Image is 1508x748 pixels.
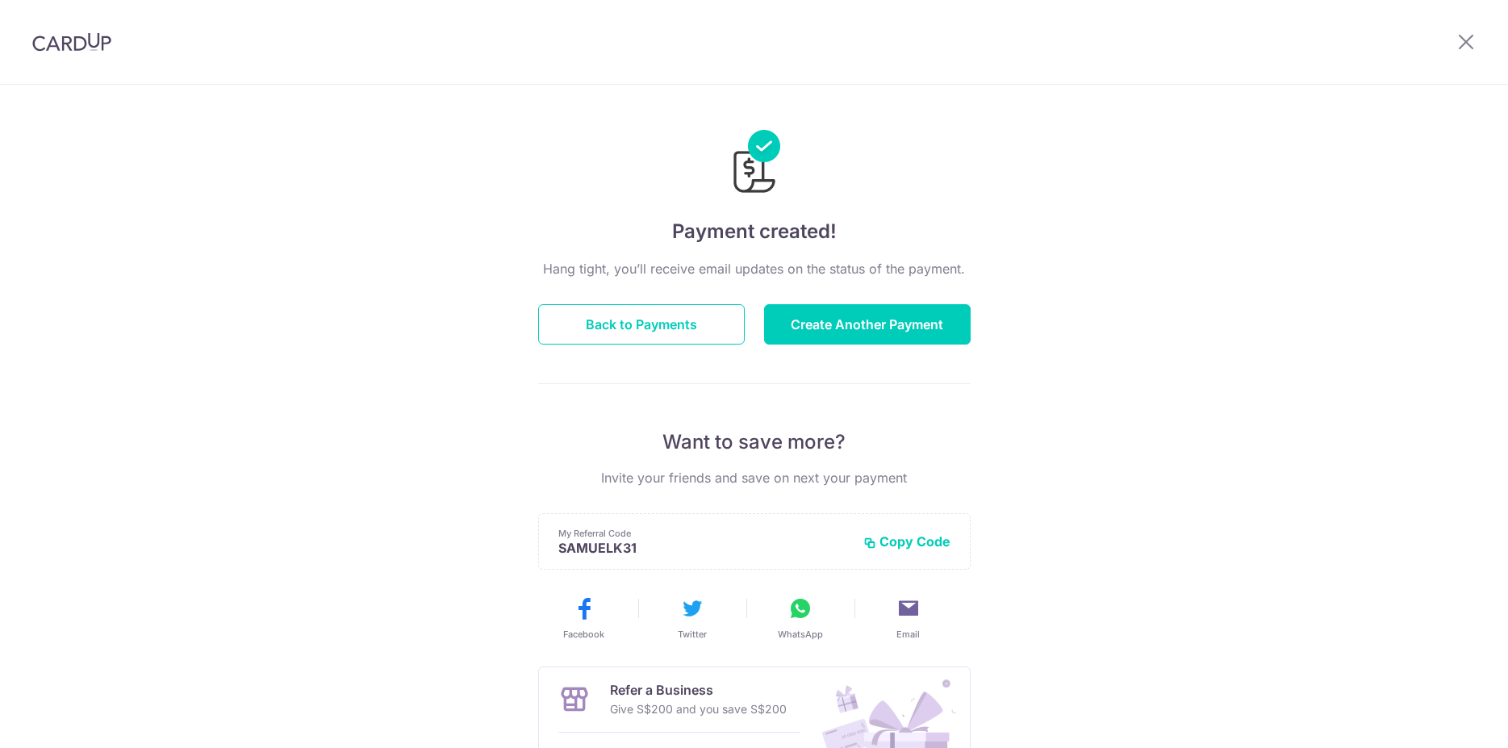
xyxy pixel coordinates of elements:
[896,628,920,641] span: Email
[753,595,848,641] button: WhatsApp
[863,533,950,550] button: Copy Code
[645,595,740,641] button: Twitter
[729,130,780,198] img: Payments
[678,628,707,641] span: Twitter
[764,304,971,345] button: Create Another Payment
[538,259,971,278] p: Hang tight, you’ll receive email updates on the status of the payment.
[538,468,971,487] p: Invite your friends and save on next your payment
[32,32,111,52] img: CardUp
[861,595,956,641] button: Email
[563,628,604,641] span: Facebook
[538,217,971,246] h4: Payment created!
[610,700,787,719] p: Give S$200 and you save S$200
[538,429,971,455] p: Want to save more?
[558,527,850,540] p: My Referral Code
[538,304,745,345] button: Back to Payments
[610,680,787,700] p: Refer a Business
[778,628,823,641] span: WhatsApp
[537,595,632,641] button: Facebook
[558,540,850,556] p: SAMUELK31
